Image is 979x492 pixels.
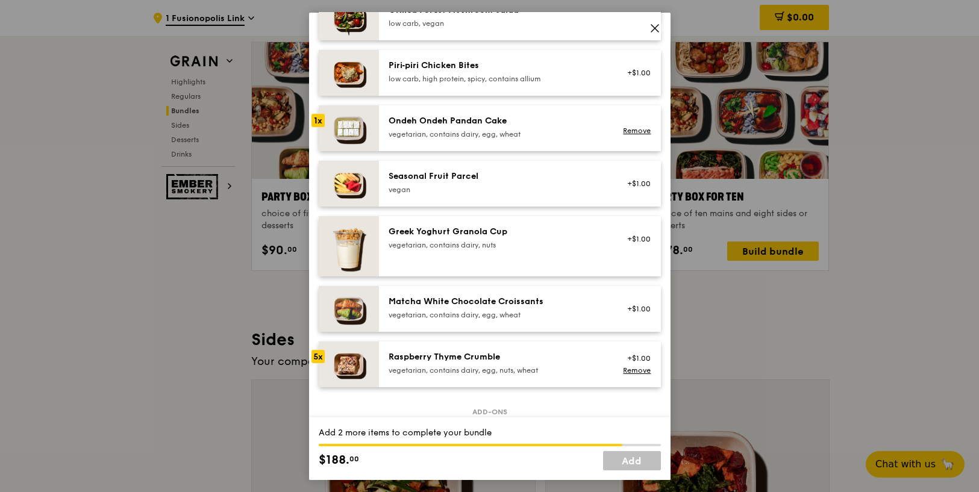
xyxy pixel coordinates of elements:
[389,310,605,319] div: vegetarian, contains dairy, egg, wheat
[619,178,651,188] div: +$1.00
[319,105,379,151] img: daily_normal_Ondeh_Ondeh_Pandan_Cake-HORZ.jpg
[389,129,605,139] div: vegetarian, contains dairy, egg, wheat
[389,184,605,194] div: vegan
[619,234,651,243] div: +$1.00
[389,225,605,237] div: Greek Yoghurt Granola Cup
[619,67,651,77] div: +$1.00
[389,170,605,182] div: Seasonal Fruit Parcel
[389,73,605,83] div: low carb, high protein, spicy, contains allium
[623,126,651,135] a: Remove
[619,304,651,313] div: +$1.00
[319,216,379,276] img: daily_normal_Greek_Yoghurt_Granola_Cup.jpeg
[389,114,605,126] div: Ondeh Ondeh Pandan Cake
[319,427,661,439] div: Add 2 more items to complete your bundle
[389,350,605,363] div: Raspberry Thyme Crumble
[623,366,651,374] a: Remove
[389,59,605,71] div: Piri‑piri Chicken Bites
[319,341,379,387] img: daily_normal_Raspberry_Thyme_Crumble__Horizontal_.jpg
[319,160,379,206] img: daily_normal_Seasonal_Fruit_Parcel__Horizontal_.jpg
[389,4,605,16] div: Grilled Forest Mushroom Salad
[349,454,359,464] span: 00
[468,406,512,416] span: Add-ons
[389,295,605,307] div: Matcha White Chocolate Croissants
[619,353,651,363] div: +$1.00
[603,451,661,470] a: Add
[389,240,605,249] div: vegetarian, contains dairy, nuts
[389,365,605,375] div: vegetarian, contains dairy, egg, nuts, wheat
[311,113,325,126] div: 1x
[319,451,349,469] span: $188.
[319,49,379,95] img: daily_normal_Piri-Piri-Chicken-Bites-HORZ.jpg
[389,18,605,28] div: low carb, vegan
[319,285,379,331] img: daily_normal_Matcha_White_Chocolate_Croissants-HORZ.jpg
[311,349,325,363] div: 5x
